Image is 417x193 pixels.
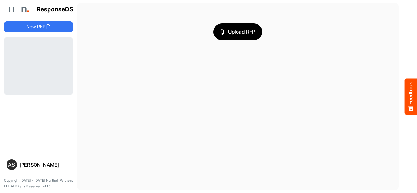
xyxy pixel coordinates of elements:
img: Northell [18,3,31,16]
span: Upload RFP [220,28,255,36]
button: Feedback [405,78,417,115]
button: New RFP [4,21,73,32]
div: Loading... [4,37,73,95]
span: AS [8,162,15,167]
h1: ResponseOS [37,6,74,13]
button: Upload RFP [213,23,262,40]
div: [PERSON_NAME] [20,162,70,167]
p: Copyright [DATE] - [DATE] Northell Partners Ltd. All Rights Reserved. v1.1.0 [4,178,73,189]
